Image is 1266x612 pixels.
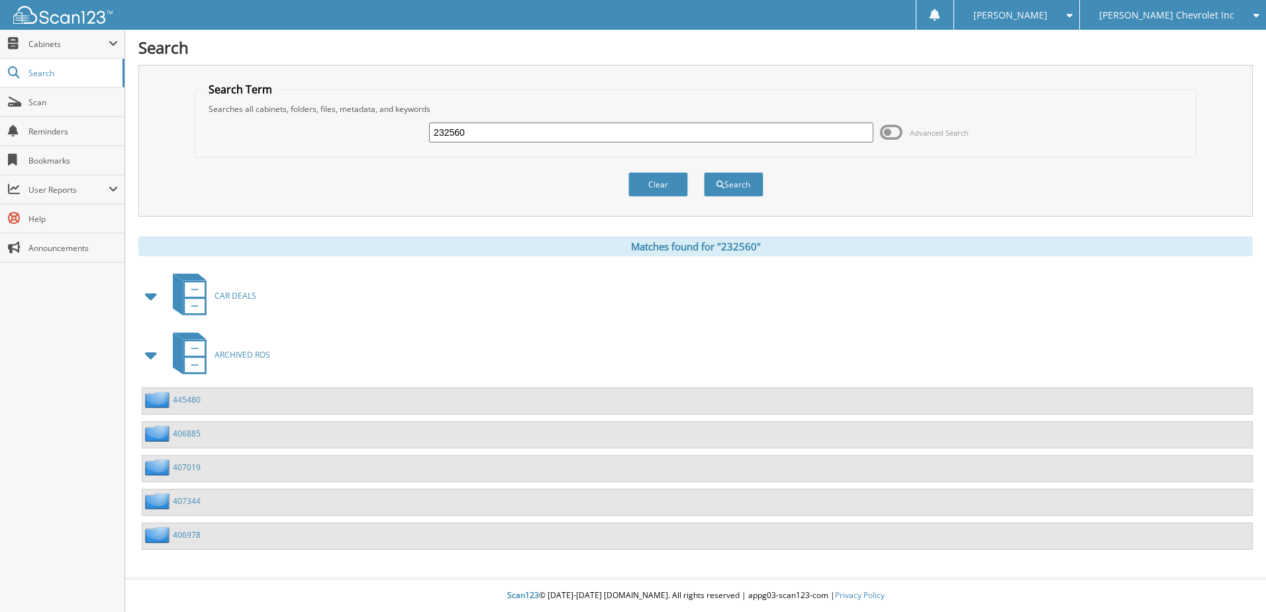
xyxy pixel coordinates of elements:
[165,270,256,322] a: CAR DEALS
[125,580,1266,612] div: © [DATE]-[DATE] [DOMAIN_NAME]. All rights reserved | appg03-scan123-com |
[145,459,173,476] img: folder2.png
[1099,11,1234,19] span: [PERSON_NAME] Chevrolet Inc
[202,82,279,97] legend: Search Term
[28,184,109,195] span: User Reports
[202,103,1189,115] div: Searches all cabinets, folders, files, metadata, and keywords
[28,68,116,79] span: Search
[138,236,1253,256] div: Matches found for "232560"
[628,172,688,197] button: Clear
[28,242,118,254] span: Announcements
[28,126,118,137] span: Reminders
[973,11,1047,19] span: [PERSON_NAME]
[1200,548,1266,612] iframe: Chat Widget
[173,462,201,473] a: 407019
[28,155,118,166] span: Bookmarks
[173,394,201,405] a: 445480
[165,329,270,381] a: ARCHIVED ROS
[145,527,173,543] img: folder2.png
[704,172,763,197] button: Search
[28,38,109,50] span: Cabinets
[173,495,201,507] a: 407344
[835,589,885,601] a: Privacy Policy
[138,36,1253,58] h1: Search
[145,493,173,509] img: folder2.png
[13,6,113,24] img: scan123-logo-white.svg
[910,128,969,138] span: Advanced Search
[215,290,256,301] span: CAR DEALS
[507,589,539,601] span: Scan123
[173,428,201,439] a: 406885
[145,425,173,442] img: folder2.png
[215,349,270,360] span: ARCHIVED ROS
[145,391,173,408] img: folder2.png
[173,529,201,540] a: 406978
[28,97,118,108] span: Scan
[28,213,118,225] span: Help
